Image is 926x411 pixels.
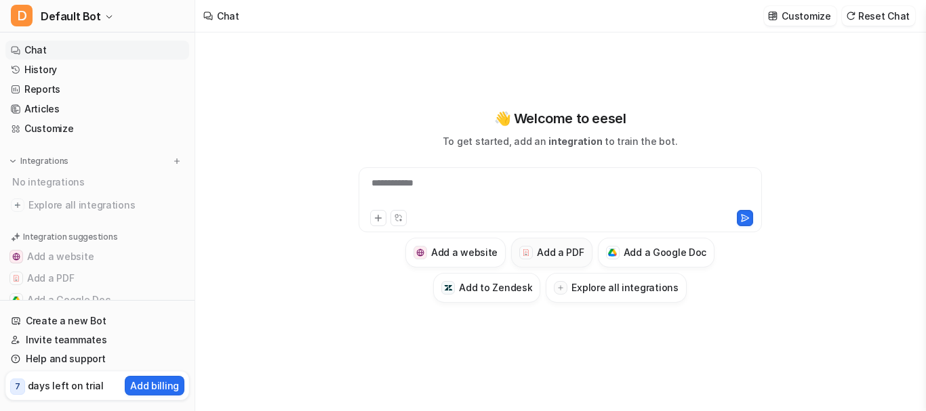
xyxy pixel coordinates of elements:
img: Add a Google Doc [608,248,617,257]
span: integration [548,135,602,147]
button: Add a websiteAdd a website [5,246,189,267]
span: Default Bot [41,7,101,26]
p: Integration suggestions [23,231,117,243]
img: explore all integrations [11,198,24,212]
div: No integrations [8,171,189,193]
h3: Add a PDF [537,245,584,259]
p: 👋 Welcome to eesel [494,108,626,129]
button: Explore all integrations [546,273,686,303]
p: 7 [15,381,20,393]
span: Explore all integrations [28,194,184,216]
h3: Add a Google Doc [624,245,707,259]
h3: Explore all integrations [571,280,678,295]
a: History [5,60,189,79]
button: Add a Google DocAdd a Google Doc [598,238,715,267]
p: To get started, add an to train the bot. [443,134,677,148]
img: Add a PDF [12,274,20,282]
button: Add to ZendeskAdd to Zendesk [433,273,540,303]
img: menu_add.svg [172,156,182,166]
a: Explore all integrations [5,196,189,215]
button: Integrations [5,154,73,168]
a: Articles [5,100,189,118]
img: reset [846,11,855,21]
img: Add a website [416,248,425,257]
p: Customize [782,9,830,23]
button: Add billing [125,376,184,395]
img: Add a website [12,253,20,261]
img: customize [768,11,778,21]
button: Add a Google DocAdd a Google Doc [5,289,189,311]
h3: Add a website [431,245,498,259]
button: Add a PDFAdd a PDF [5,267,189,289]
a: Reports [5,80,189,99]
button: Reset Chat [842,6,915,26]
button: Add a websiteAdd a website [405,238,506,267]
p: Add billing [130,378,179,393]
a: Create a new Bot [5,311,189,330]
p: days left on trial [28,378,104,393]
img: expand menu [8,156,18,166]
span: D [11,5,33,26]
a: Invite teammates [5,330,189,349]
p: Integrations [20,156,68,167]
a: Chat [5,41,189,60]
a: Help and support [5,349,189,368]
button: Customize [764,6,836,26]
img: Add to Zendesk [444,284,453,293]
img: Add a Google Doc [12,296,20,304]
a: Customize [5,119,189,138]
img: Add a PDF [522,248,531,257]
button: Add a PDFAdd a PDF [511,238,592,267]
div: Chat [217,9,239,23]
h3: Add to Zendesk [459,280,532,295]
